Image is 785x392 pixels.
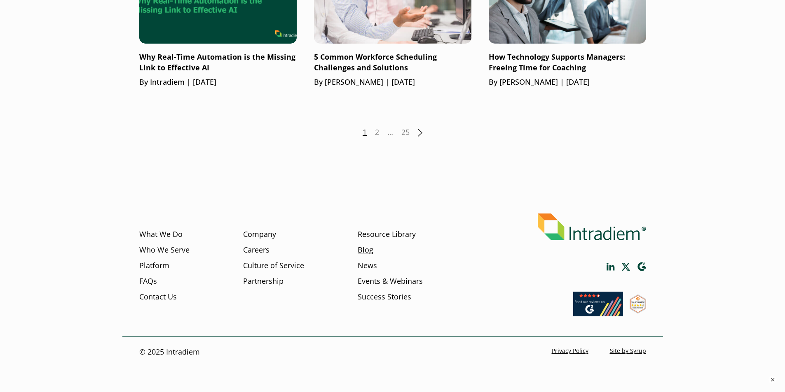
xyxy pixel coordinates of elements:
[375,127,379,138] a: 2
[139,260,169,271] a: Platform
[358,245,373,255] a: Blog
[418,129,422,137] a: Next
[139,77,297,88] p: By Intradiem | [DATE]
[139,127,646,138] nav: Posts pagination
[314,52,471,73] p: 5 Common Workforce Scheduling Challenges and Solutions
[489,52,646,73] p: How Technology Supports Managers: Freeing Time for Coaching
[630,306,646,315] a: Link opens in a new window
[139,52,297,73] p: Why Real-Time Automation is the Missing Link to Effective AI
[358,292,411,302] a: Success Stories
[363,127,367,138] span: 1
[139,292,177,302] a: Contact Us
[314,77,471,88] p: By [PERSON_NAME] | [DATE]
[358,260,377,271] a: News
[358,276,423,287] a: Events & Webinars
[573,292,623,316] img: Read our reviews on G2
[630,295,646,313] img: SourceForge User Reviews
[552,347,588,355] a: Privacy Policy
[387,127,393,138] span: …
[573,308,623,318] a: Link opens in a new window
[637,262,646,271] a: Link opens in a new window
[538,213,646,240] img: Intradiem
[243,276,284,287] a: Partnership
[610,347,646,355] a: Site by Syrup
[769,376,777,384] button: ×
[243,229,276,240] a: Company
[607,263,615,271] a: Link opens in a new window
[139,276,157,287] a: FAQs
[358,229,416,240] a: Resource Library
[401,127,410,138] a: 25
[139,347,200,357] p: © 2025 Intradiem
[243,260,304,271] a: Culture of Service
[139,245,190,255] a: Who We Serve
[621,263,630,271] a: Link opens in a new window
[489,77,646,88] p: By [PERSON_NAME] | [DATE]
[139,229,183,240] a: What We Do
[243,245,269,255] a: Careers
